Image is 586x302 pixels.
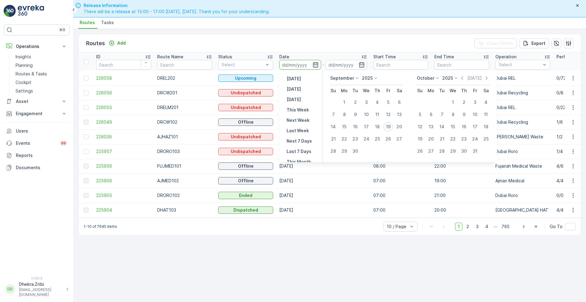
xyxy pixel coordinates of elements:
span: 225905 [96,192,151,198]
p: Select [499,62,541,68]
div: 3 [470,97,480,107]
span: 226055 [96,104,151,111]
p: Clear Filters [487,40,513,46]
div: 21 [328,134,338,144]
p: Dubai Roro [495,192,550,198]
button: Undispatched [218,89,273,96]
span: 226049 [96,119,151,125]
p: End Time [434,54,454,60]
button: This Week [284,106,311,114]
p: DRCW102 [157,119,212,125]
p: Documents [16,165,67,171]
p: AJMED102 [157,178,212,184]
div: 24 [361,134,371,144]
p: DRORO103 [157,148,212,155]
th: Sunday [328,85,339,96]
div: 12 [383,110,393,119]
img: logo_light-DOdMpM7g.png [18,5,44,17]
div: 30 [459,146,469,156]
div: 10 [361,110,371,119]
button: Undispatched [218,133,273,140]
p: 19:00 [434,178,489,184]
div: 25 [372,134,382,144]
p: ⌘B [59,27,65,32]
p: Dubai Roro [495,148,550,155]
span: 4 [483,223,491,231]
div: 2 [459,97,469,107]
td: [DATE] [276,173,370,188]
p: Last 7 Days [287,148,311,155]
p: AJHAZ101 [157,134,212,140]
a: 226039 [96,134,151,140]
p: Export [531,40,545,46]
div: 30 [350,146,360,156]
div: 24 [470,134,480,144]
button: Offline [218,118,273,126]
div: 1 [448,97,458,107]
div: 17 [361,122,371,132]
div: 20 [394,122,404,132]
button: Engagement [4,107,70,120]
div: 5 [415,110,425,119]
div: Toggle Row Selected [84,193,89,198]
p: Dhekra.Zribi [19,281,63,287]
span: 226056 [96,90,151,96]
div: Toggle Row Selected [84,90,89,95]
p: Events [16,140,56,146]
button: Upcoming [218,75,273,82]
button: Next 7 Days [284,137,314,145]
span: 225904 [96,207,151,213]
p: 07:00 [373,192,428,198]
th: Wednesday [361,85,372,96]
div: 19 [415,134,425,144]
span: Tasks [101,20,114,26]
a: Settings [13,87,70,95]
span: 1 [455,223,462,231]
a: Planning [13,61,70,70]
div: 6 [426,110,436,119]
div: 31 [470,146,480,156]
div: 4 [481,97,491,107]
p: Undispatched [231,134,261,140]
div: 9 [459,110,469,119]
span: Go To [550,224,562,230]
button: Add [106,39,128,47]
p: DRCW201 [157,90,212,96]
p: This Week [287,107,309,113]
div: 27 [394,134,404,144]
p: 20:00 [434,207,489,213]
div: Toggle Row Selected [84,105,89,110]
div: 23 [459,134,469,144]
p: DHAT103 [157,207,212,213]
button: Ended [218,192,273,199]
th: Wednesday [447,85,458,96]
th: Monday [339,85,350,96]
p: [DATE] [467,75,482,81]
p: [PERSON_NAME] Waste [495,134,550,140]
a: Routes & Tasks [13,70,70,78]
div: 18 [372,122,382,132]
div: 17 [470,122,480,132]
th: Saturday [394,85,405,96]
div: Toggle Row Selected [84,76,89,81]
div: DD [5,284,15,294]
span: 226058 [96,75,151,81]
p: 1-10 of 7645 items [84,224,117,229]
th: Friday [469,85,480,96]
div: 25 [481,134,491,144]
p: ... [494,223,497,231]
a: Cockpit [13,78,70,87]
td: [DATE] [276,203,370,217]
p: [GEOGRAPHIC_DATA] HAT [495,207,550,213]
div: Toggle Row Selected [84,164,89,169]
p: 2025 [442,75,453,81]
p: Performance [556,54,584,60]
input: Search [157,60,212,70]
p: Undispatched [231,90,261,96]
p: Fujairah Medical Waste [495,163,550,169]
p: Last Week [287,128,309,134]
p: DRORO102 [157,192,212,198]
span: 3 [473,223,481,231]
div: 1 [339,97,349,107]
